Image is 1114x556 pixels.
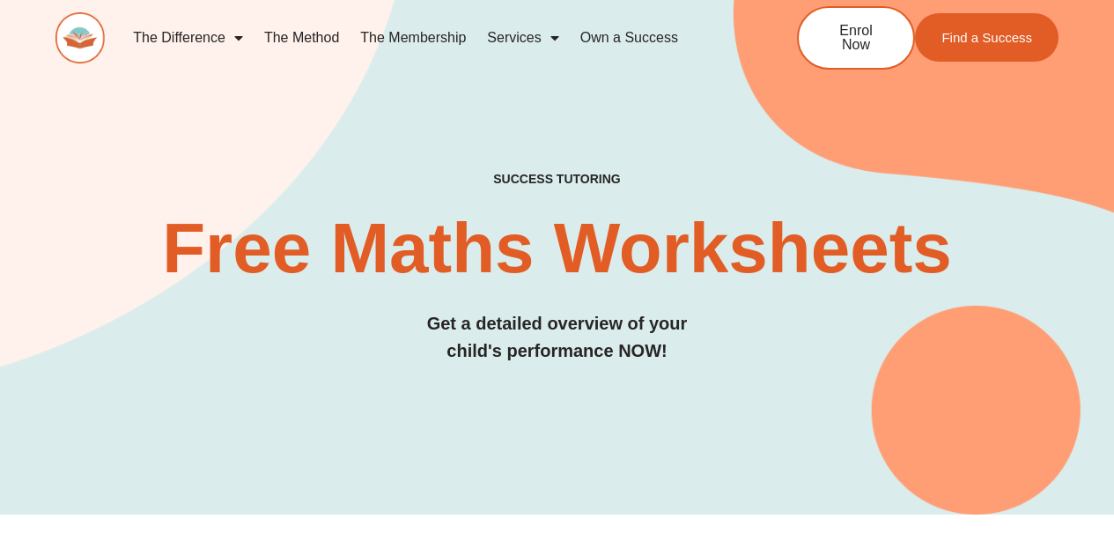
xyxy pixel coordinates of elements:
span: Find a Success [941,31,1032,44]
h2: Free Maths Worksheets​ [55,213,1059,284]
a: Enrol Now [797,6,915,70]
a: The Method [254,18,350,58]
a: Find a Success [915,13,1059,62]
h3: Get a detailed overview of your child's performance NOW! [55,310,1059,365]
a: The Membership [350,18,476,58]
a: The Difference [122,18,254,58]
a: Services [476,18,569,58]
span: Enrol Now [825,24,887,52]
a: Own a Success [570,18,689,58]
nav: Menu [122,18,739,58]
h4: SUCCESS TUTORING​ [55,172,1059,187]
